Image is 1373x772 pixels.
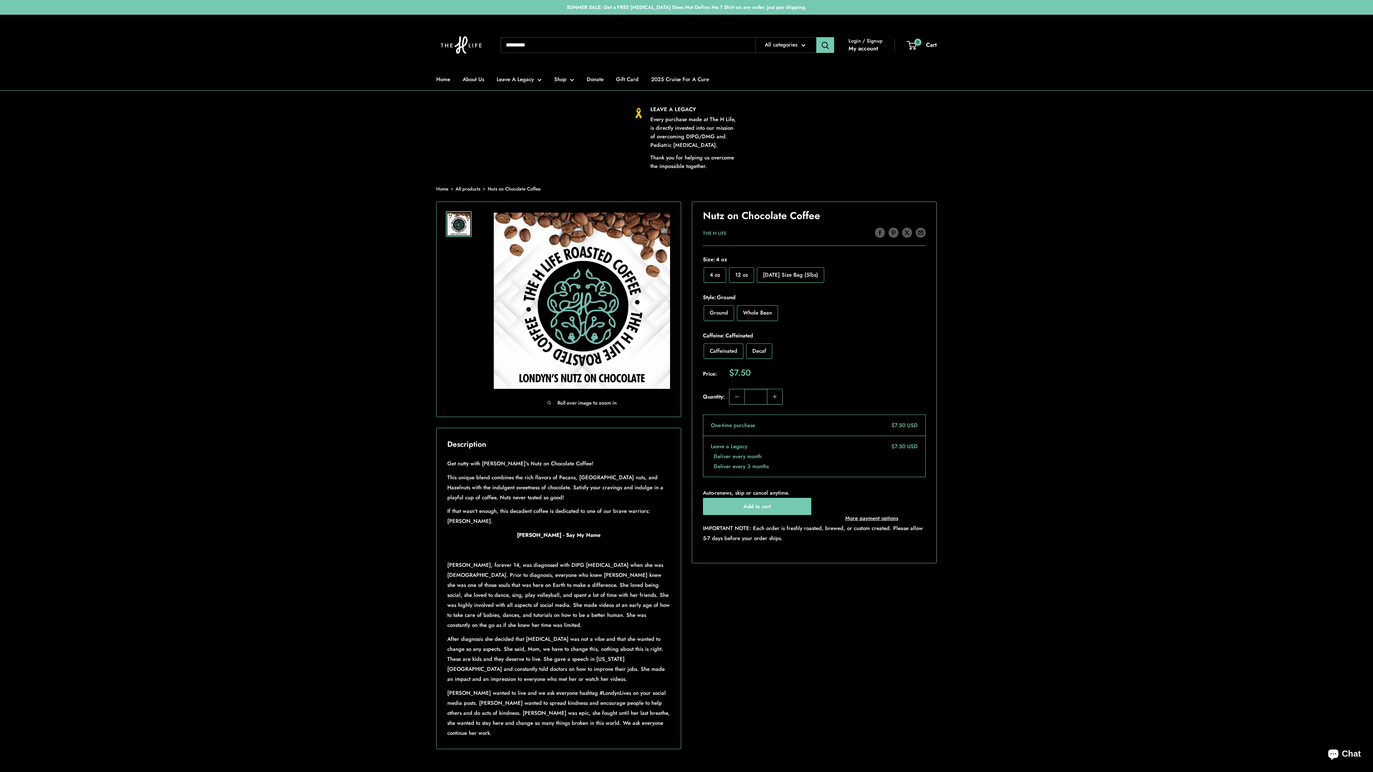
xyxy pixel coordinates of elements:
span: $7.50 [729,368,751,377]
label: Deliver every 3 months [714,462,769,470]
p: LEAVE A LEGACY [650,105,740,114]
a: 0 Cart [907,40,937,50]
nav: Breadcrumb [436,185,541,193]
p: IMPORTANT NOTE: Each order is freshly roasted, brewed, or custom created. Please allow 5-7 days b... [703,523,926,543]
label: Quantity: [703,387,729,405]
span: Roll over image to zoom in [557,399,617,406]
a: Shop [554,74,574,84]
a: Share on Facebook [875,227,885,238]
a: Gift Card [616,74,639,84]
span: [PERSON_NAME], forever 14, was diagnosed with DIPG [MEDICAL_DATA] when she was [DEMOGRAPHIC_DATA]... [447,561,670,629]
span: Cart [926,41,937,49]
a: Share by email [916,227,926,238]
a: About Us [463,74,484,84]
span: Whole Bean [743,309,772,317]
p: Auto-renews, skip or cancel anytime. [703,488,926,498]
p: Thank you for helping us overcome the impossible together. [650,153,740,170]
a: Pin on Pinterest [889,227,899,238]
label: One-time purchase [711,420,755,430]
div: $7.50 USD [886,441,918,451]
strong: [PERSON_NAME] - Say My Name [517,531,601,539]
a: Tweet on Twitter [902,227,912,238]
span: [DATE] Size Bag (5lbs) [763,271,818,279]
p: If that wasn't enough, this decadent coffee is dedicated to one of our brave warriors: [PERSON_NA... [447,506,670,526]
button: Search [816,37,834,53]
button: Add to cart [703,498,811,515]
span: Style: [703,292,926,302]
label: 4 oz [704,267,726,283]
span: After diagnosis she decided that [MEDICAL_DATA] was not a vibe and that she wanted to change so a... [447,635,665,683]
label: Decaf [746,343,772,359]
p: Every purchase made at The H Life, is directly invested into our mission of overcoming DIPG/DMG a... [650,115,740,149]
p: This unique blend combines the rich flavors of Pecans, [GEOGRAPHIC_DATA] nuts, and Hazelnuts with... [447,472,670,503]
label: Whole Bean [737,305,778,321]
h1: Nutz on Chocolate Coffee [703,209,926,223]
span: Ground [710,309,728,317]
img: Nutz on Chocolate Coffee [494,213,670,389]
label: 12 oz [729,267,754,283]
a: My account [848,43,878,54]
button: Increase quantity [767,389,782,404]
p: Get nutty with [PERSON_NAME]'s Nutz on Chocolate Coffee! [447,459,670,469]
label: Caffeinated [704,343,743,359]
a: More payment options [818,513,926,523]
span: Size: [703,254,926,264]
label: Ground [704,305,734,321]
span: Caffeinated [725,332,753,340]
img: The H Life [436,22,486,68]
input: Search... [501,37,756,53]
a: Donate [587,74,604,84]
span: 12 oz [735,271,748,279]
a: Home [436,185,448,192]
inbox-online-store-chat: Shopify online store chat [1322,743,1367,766]
span: Caffeinated [710,347,737,355]
a: Home [436,74,450,84]
span: 0 [914,38,921,45]
span: Nutz on Chocolate Coffee [488,185,541,192]
label: Leave a Legacy [711,441,747,451]
span: 4 oz [710,271,720,279]
img: Nutz on Chocolate Coffee [447,213,470,236]
span: [PERSON_NAME] wanted to live and we ask everyone hashtag #LondynLives on your social media posts.... [447,689,670,737]
span: Login / Signup [848,36,882,45]
input: Quantity [744,389,767,404]
a: All products [456,185,481,192]
a: Leave A Legacy [497,74,542,84]
span: Ground [716,293,735,301]
a: 2025 Cruise For A Cure [651,74,709,84]
span: Price: [703,368,729,379]
span: Caffeine: [703,331,926,341]
span: Decaf [752,347,766,355]
h2: Description [447,439,670,450]
button: Decrease quantity [729,389,744,404]
span: 4 oz [715,256,727,263]
a: The H Life [703,230,727,237]
div: $7.50 USD [886,420,918,430]
label: Deliver every month [714,452,762,460]
label: Monday Size Bag (5lbs) [757,267,824,283]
